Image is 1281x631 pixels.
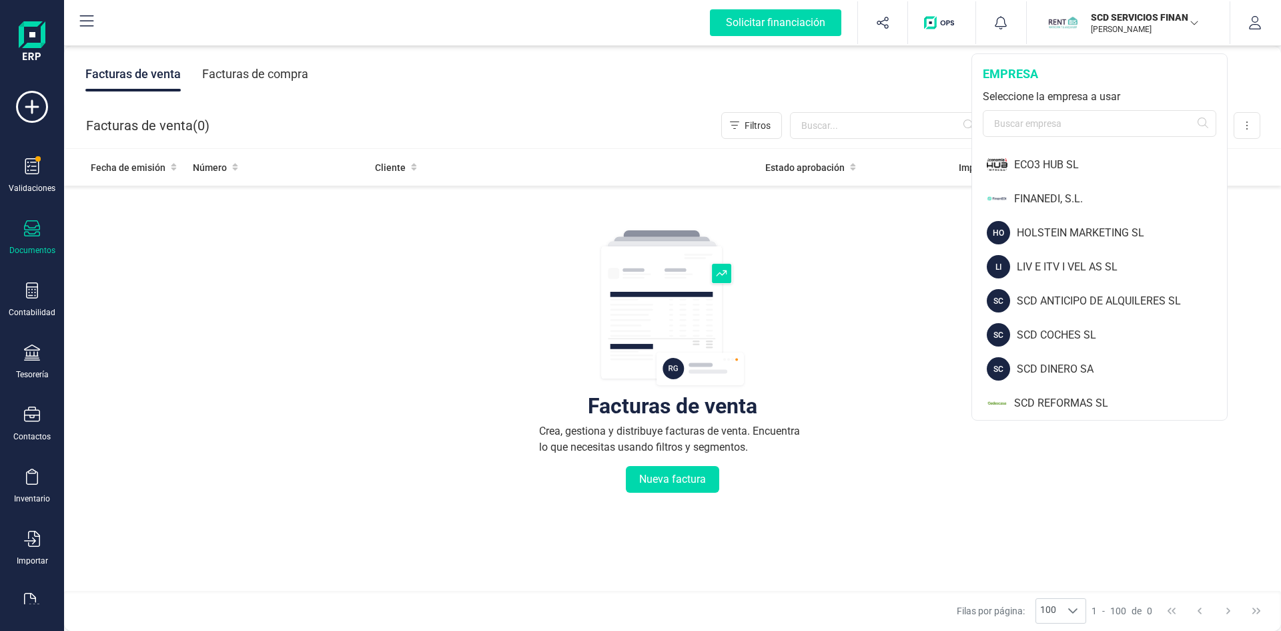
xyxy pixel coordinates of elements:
span: 100 [1036,599,1060,623]
div: SCD DINERO SA [1017,361,1227,377]
span: 100 [1110,604,1126,618]
button: SCSCD SERVICIOS FINANCIEROS SL[PERSON_NAME] [1043,1,1214,44]
div: Documentos [9,245,55,256]
div: Facturas de venta [85,57,181,91]
span: Estado aprobación [765,161,845,174]
span: Cliente [375,161,406,174]
div: SC [987,357,1010,381]
button: Filtros [721,112,782,139]
div: SCD COCHES SL [1017,327,1227,343]
div: Inventario [14,493,50,504]
span: Filtros [745,119,771,132]
div: - [1092,604,1152,618]
div: Facturas de venta [588,399,757,413]
img: EC [987,153,1007,176]
p: SCD SERVICIOS FINANCIEROS SL [1091,11,1198,24]
button: Solicitar financiación [694,1,857,44]
button: First Page [1159,598,1184,624]
input: Buscar empresa [983,110,1216,137]
div: LIV E ITV I VEL AS SL [1017,259,1227,275]
img: Logo de OPS [924,16,959,29]
div: SCD REFORMAS SL [1014,395,1227,411]
span: 1 [1092,604,1097,618]
span: Fecha de emisión [91,161,165,174]
span: 0 [197,116,205,135]
div: SC [987,289,1010,312]
div: Tesorería [16,369,49,380]
div: HO [987,221,1010,244]
div: HOLSTEIN MARKETING SL [1017,225,1227,241]
div: FINANEDI, S.L. [1014,191,1227,207]
div: Contabilidad [9,307,55,318]
div: Validaciones [9,183,55,194]
button: Previous Page [1187,598,1212,624]
div: LI [987,255,1010,278]
span: Número [193,161,227,174]
div: empresa [983,65,1216,83]
img: img-empty-table.svg [599,228,746,389]
div: Filas por página: [957,598,1086,624]
button: Logo de OPS [916,1,967,44]
input: Buscar... [790,112,982,139]
div: Contactos [13,431,51,442]
div: Seleccione la empresa a usar [983,89,1216,105]
img: SC [987,391,1007,415]
img: SC [1048,8,1078,37]
button: Next Page [1216,598,1241,624]
button: Last Page [1244,598,1269,624]
img: Logo Finanedi [19,21,45,64]
button: Nueva factura [626,466,719,493]
div: ECO3 HUB SL [1014,157,1227,173]
div: Importar [17,556,48,566]
div: SCD ANTICIPO DE ALQUILERES SL [1017,293,1227,309]
div: Crea, gestiona y distribuye facturas de venta. Encuentra lo que necesitas usando filtros y segmen... [539,423,806,455]
p: [PERSON_NAME] [1091,24,1198,35]
div: Solicitar financiación [710,9,841,36]
div: Facturas de compra [202,57,308,91]
img: FI [987,187,1007,210]
span: de [1132,604,1142,618]
div: Facturas de venta ( ) [86,112,209,139]
span: 0 [1147,604,1152,618]
div: SC [987,323,1010,347]
span: Importe [959,161,992,174]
